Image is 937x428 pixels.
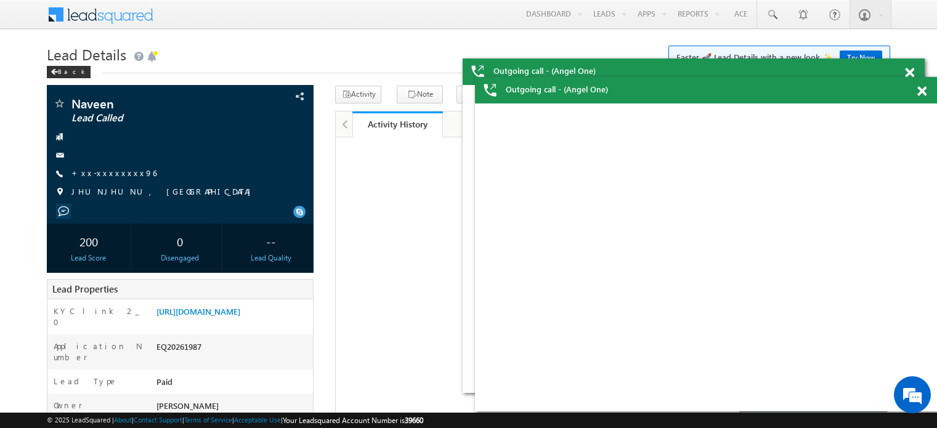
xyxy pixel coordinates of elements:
span: JHUNJHUNU, [GEOGRAPHIC_DATA] [71,186,257,198]
label: Owner [54,400,83,411]
span: Your Leadsquared Account Number is [283,416,423,425]
span: Lead Called [71,112,237,124]
button: Activity [335,86,381,103]
div: Activity History [362,118,434,130]
button: Task [456,86,503,103]
span: 39660 [405,416,423,425]
span: Faster 🚀 Lead Details with a new look ✨ [676,51,882,63]
div: 0 [141,230,219,252]
a: Back [47,65,97,76]
span: Outgoing call - (Angel One) [506,84,608,95]
button: Note [397,86,443,103]
a: About [114,416,132,424]
a: +xx-xxxxxxxx96 [71,168,156,178]
span: Outgoing call - (Angel One) [493,65,596,76]
div: EQ20261987 [153,341,313,358]
a: Activity History [352,111,443,137]
a: Lead Details [443,111,533,137]
div: Back [47,66,91,78]
label: KYC link 2_0 [54,305,144,328]
div: Lead Details [453,117,522,132]
a: Try Now [840,50,882,65]
div: Paid [153,376,313,393]
span: Lead Details [47,44,126,64]
span: Lead Properties [52,283,118,295]
a: Terms of Service [184,416,232,424]
div: Disengaged [141,252,219,264]
div: 200 [50,230,128,252]
div: -- [232,230,310,252]
span: [PERSON_NAME] [156,400,219,411]
a: Contact Support [134,416,182,424]
div: Lead Score [50,252,128,264]
span: Naveen [71,97,237,110]
div: Lead Quality [232,252,310,264]
label: Application Number [54,341,144,363]
a: Acceptable Use [234,416,281,424]
span: © 2025 LeadSquared | | | | | [47,414,423,426]
label: Lead Type [54,376,118,387]
a: [URL][DOMAIN_NAME] [156,306,240,317]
